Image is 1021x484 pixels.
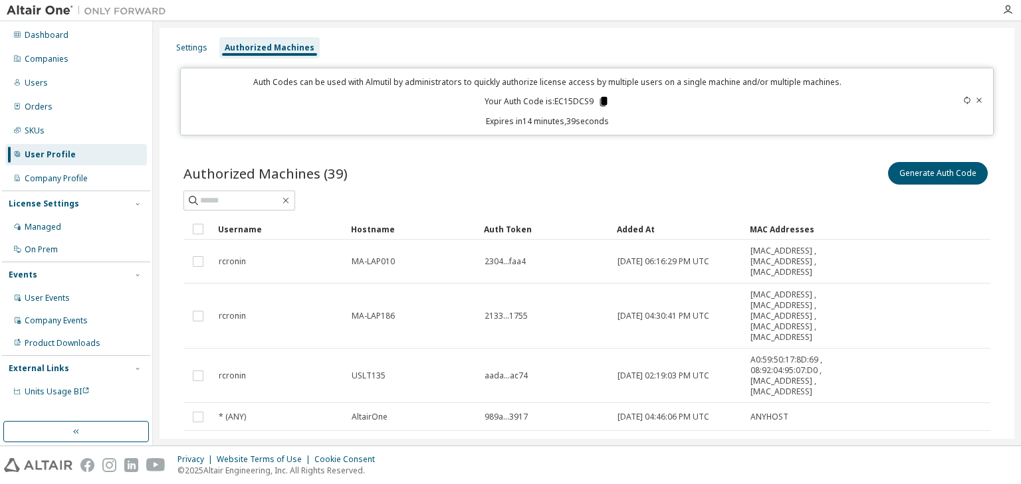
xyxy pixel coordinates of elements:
span: A0:59:50:17:8D:69 , 08:92:04:95:07:D0 , [MAC_ADDRESS] , [MAC_ADDRESS] [750,437,844,479]
span: Units Usage BI [25,386,90,397]
img: linkedin.svg [124,458,138,472]
div: SKUs [25,125,45,136]
div: Orders [25,102,53,112]
span: 989a...3917 [485,412,528,422]
span: rcronin [219,256,246,267]
span: [DATE] 04:30:41 PM UTC [618,311,709,321]
span: [DATE] 06:16:29 PM UTC [618,256,709,267]
div: Companies [25,54,68,64]
span: A0:59:50:17:8D:69 , 08:92:04:95:07:D0 , [MAC_ADDRESS] , [MAC_ADDRESS] [750,355,844,397]
span: [DATE] 02:19:03 PM UTC [618,370,709,381]
span: 2133...1755 [485,311,528,321]
span: aada...ac74 [485,370,528,381]
span: [MAC_ADDRESS] , [MAC_ADDRESS] , [MAC_ADDRESS] [750,246,844,278]
div: License Settings [9,199,79,209]
p: Auth Codes can be used with Almutil by administrators to quickly authorize license access by mult... [189,76,905,88]
div: Company Events [25,315,88,326]
p: © 2025 Altair Engineering, Inc. All Rights Reserved. [177,465,383,476]
div: Privacy [177,454,217,465]
div: Settings [176,42,207,53]
div: Username [218,218,340,240]
div: Hostname [351,218,473,240]
span: ANYHOST [750,412,788,422]
span: [DATE] 04:46:06 PM UTC [618,412,709,422]
div: Product Downloads [25,338,100,349]
div: Cookie Consent [314,454,383,465]
span: USLT135 [352,370,386,381]
span: rcronin [219,370,246,381]
div: MAC Addresses [750,218,844,240]
p: Expires in 14 minutes, 39 seconds [189,116,905,127]
img: instagram.svg [102,458,116,472]
div: Added At [617,218,739,240]
div: Managed [25,222,61,232]
img: facebook.svg [80,458,94,472]
div: Website Terms of Use [217,454,314,465]
span: 2304...faa4 [485,256,526,267]
div: Auth Token [484,218,606,240]
div: Users [25,78,48,88]
div: Dashboard [25,30,68,40]
span: AltairOne [352,412,388,422]
span: MA-LAP010 [352,256,395,267]
div: Company Profile [25,173,88,184]
img: altair_logo.svg [4,458,72,472]
span: Authorized Machines (39) [183,164,348,183]
span: [MAC_ADDRESS] , [MAC_ADDRESS] , [MAC_ADDRESS] , [MAC_ADDRESS] , [MAC_ADDRESS] [750,289,844,343]
div: Events [9,270,37,280]
div: External Links [9,363,69,374]
div: Authorized Machines [225,42,314,53]
span: * (ANY) [219,412,246,422]
div: User Events [25,293,70,303]
span: MA-LAP186 [352,311,395,321]
img: Altair One [7,4,173,17]
div: On Prem [25,244,58,255]
div: User Profile [25,149,76,160]
button: Generate Auth Code [888,162,988,185]
img: youtube.svg [146,458,166,472]
span: rcronin [219,311,246,321]
p: Your Auth Code is: EC15DCS9 [485,96,610,108]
